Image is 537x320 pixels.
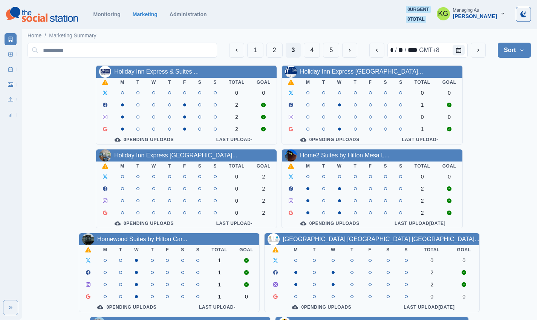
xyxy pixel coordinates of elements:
[406,6,430,13] span: 0 urgent
[114,162,130,171] th: M
[266,43,283,58] button: Page 2
[415,114,430,120] div: 0
[436,162,462,171] th: Goal
[300,68,423,75] a: Holiday Inn Express [GEOGRAPHIC_DATA]...
[418,46,440,55] div: time zone
[198,220,271,226] div: Last Upload -
[398,46,404,55] div: day
[229,198,245,204] div: 0
[316,78,331,87] th: T
[454,257,473,263] div: 0
[404,46,407,55] div: /
[130,162,145,171] th: T
[415,210,430,216] div: 2
[5,33,17,45] a: Marketing Summary
[454,294,473,300] div: 0
[415,90,430,96] div: 0
[102,137,186,143] div: 0 Pending Uploads
[128,245,145,254] th: W
[421,282,442,288] div: 2
[198,137,271,143] div: Last Upload -
[177,78,192,87] th: F
[285,149,297,162] img: 104547128321061
[145,245,160,254] th: T
[323,43,339,58] button: Page 5
[288,220,372,226] div: 0 Pending Uploads
[394,46,397,55] div: /
[257,210,271,216] div: 2
[442,174,456,180] div: 0
[205,245,233,254] th: Total
[251,162,277,171] th: Goal
[175,245,190,254] th: S
[257,174,271,180] div: 2
[229,174,245,180] div: 0
[93,11,120,17] a: Monitoring
[415,126,430,132] div: 1
[415,174,430,180] div: 0
[378,78,393,87] th: S
[190,245,206,254] th: S
[271,304,373,310] div: 0 Pending Uploads
[211,269,227,275] div: 1
[408,78,436,87] th: Total
[369,43,384,58] button: previous
[379,245,397,254] th: S
[229,102,245,108] div: 2
[342,43,357,58] button: Next Media
[44,32,46,40] span: /
[229,90,245,96] div: 0
[300,152,389,158] a: Home2 Suites by Hilton Mesa L...
[448,245,479,254] th: Goal
[114,152,237,158] a: Holiday Inn Express [GEOGRAPHIC_DATA]...
[162,78,177,87] th: T
[408,162,436,171] th: Total
[5,78,17,91] a: Media Library
[257,186,271,192] div: 2
[5,109,17,121] a: Review Summary
[145,78,162,87] th: W
[247,43,263,58] button: Page 1
[229,210,245,216] div: 0
[288,137,372,143] div: 0 Pending Uploads
[130,78,145,87] th: T
[343,245,361,254] th: T
[211,257,227,263] div: 1
[453,13,497,20] div: [PERSON_NAME]
[415,186,430,192] div: 2
[177,162,192,171] th: F
[331,162,348,171] th: W
[170,11,207,17] a: Administration
[5,94,17,106] a: Uploads
[415,245,448,254] th: Total
[82,233,94,245] img: 386450117895078
[181,304,253,310] div: Last Upload -
[102,220,186,226] div: 0 Pending Uploads
[5,63,17,75] a: Post Schedule
[3,300,18,315] button: Expand
[285,66,297,78] img: 890361934320985
[162,162,177,171] th: T
[385,304,473,310] div: Last Upload [DATE]
[436,78,462,87] th: Goal
[300,78,316,87] th: M
[233,245,259,254] th: Goal
[223,78,251,87] th: Total
[223,162,251,171] th: Total
[516,7,531,22] button: Toggle Mode
[316,162,331,171] th: T
[438,5,448,23] div: Katrina Gallardo
[421,257,442,263] div: 0
[431,6,511,21] button: Managing As[PERSON_NAME]
[415,102,430,108] div: 1
[397,245,415,254] th: S
[389,46,440,55] div: Date
[286,245,306,254] th: M
[498,43,531,58] button: Sort
[145,162,162,171] th: W
[421,269,442,275] div: 2
[239,294,253,300] div: 0
[323,245,343,254] th: W
[363,162,378,171] th: F
[348,78,363,87] th: T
